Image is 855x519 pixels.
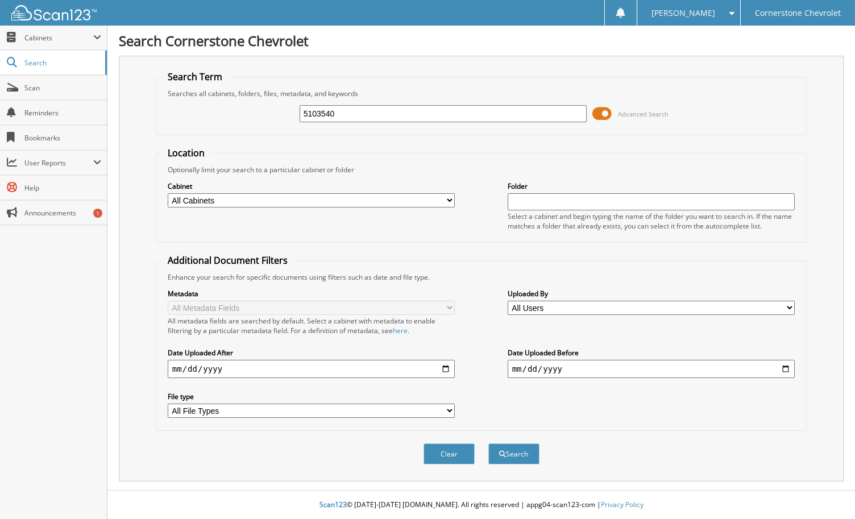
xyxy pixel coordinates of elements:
[424,443,475,464] button: Clear
[168,392,455,401] label: File type
[393,326,408,335] a: here
[651,10,715,16] span: [PERSON_NAME]
[162,272,801,282] div: Enhance your search for specific documents using filters such as date and file type.
[168,289,455,298] label: Metadata
[618,110,669,118] span: Advanced Search
[24,158,93,168] span: User Reports
[162,89,801,98] div: Searches all cabinets, folders, files, metadata, and keywords
[162,165,801,175] div: Optionally limit your search to a particular cabinet or folder
[508,360,795,378] input: end
[601,500,644,509] a: Privacy Policy
[24,208,101,218] span: Announcements
[24,133,101,143] span: Bookmarks
[24,33,93,43] span: Cabinets
[24,58,99,68] span: Search
[107,491,855,519] div: © [DATE]-[DATE] [DOMAIN_NAME]. All rights reserved | appg04-scan123-com |
[319,500,347,509] span: Scan123
[168,316,455,335] div: All metadata fields are searched by default. Select a cabinet with metadata to enable filtering b...
[168,181,455,191] label: Cabinet
[488,443,539,464] button: Search
[755,10,841,16] span: Cornerstone Chevrolet
[508,348,795,358] label: Date Uploaded Before
[24,183,101,193] span: Help
[508,211,795,231] div: Select a cabinet and begin typing the name of the folder you want to search in. If the name match...
[162,147,210,159] legend: Location
[162,70,228,83] legend: Search Term
[93,209,102,218] div: 1
[24,108,101,118] span: Reminders
[11,5,97,20] img: scan123-logo-white.svg
[508,289,795,298] label: Uploaded By
[119,31,844,50] h1: Search Cornerstone Chevrolet
[162,254,293,267] legend: Additional Document Filters
[24,83,101,93] span: Scan
[168,360,455,378] input: start
[798,464,855,519] iframe: Chat Widget
[508,181,795,191] label: Folder
[168,348,455,358] label: Date Uploaded After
